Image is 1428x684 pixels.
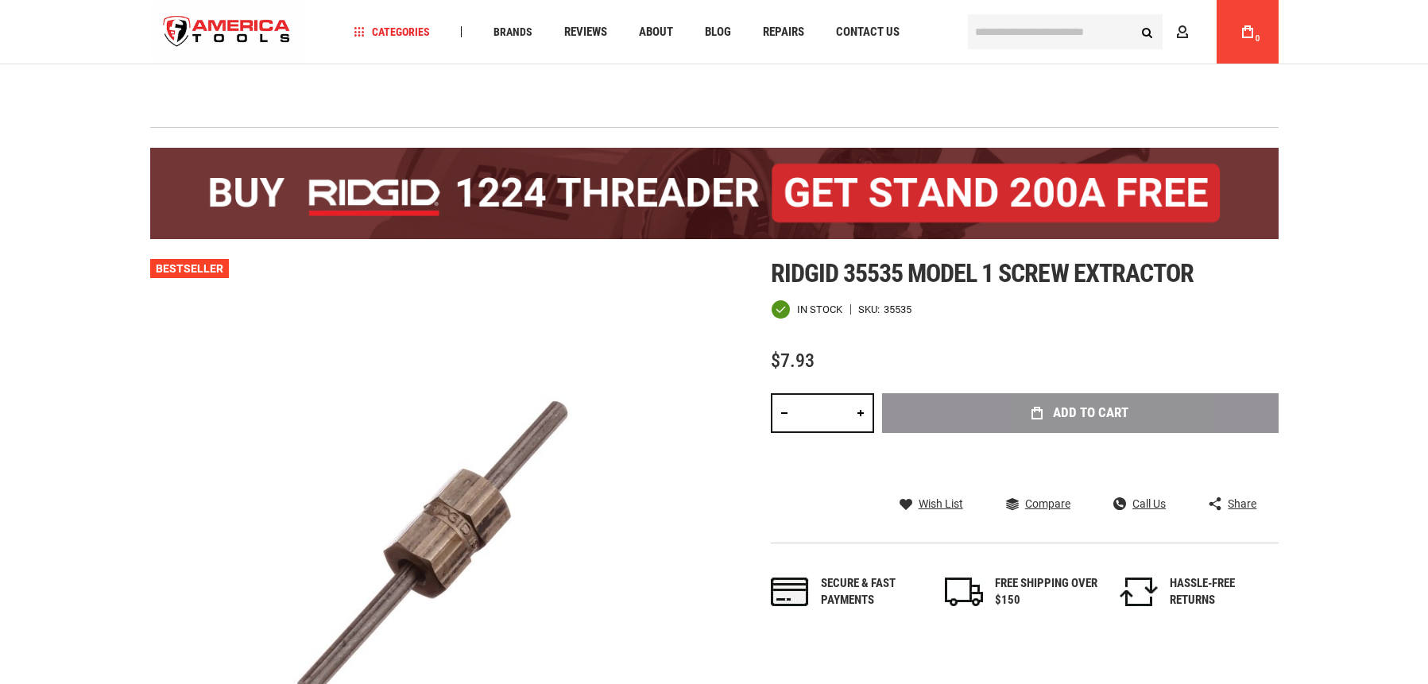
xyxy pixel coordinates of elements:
span: Wish List [919,498,963,509]
a: Call Us [1113,497,1166,511]
div: HASSLE-FREE RETURNS [1170,575,1273,609]
img: shipping [945,578,983,606]
span: 0 [1256,34,1260,43]
span: Reviews [564,26,607,38]
span: Contact Us [836,26,900,38]
button: Search [1132,17,1163,47]
span: Repairs [763,26,804,38]
img: America Tools [150,2,304,62]
img: BOGO: Buy the RIDGID® 1224 Threader (26092), get the 92467 200A Stand FREE! [150,148,1279,239]
a: Contact Us [829,21,907,43]
span: Categories [354,26,430,37]
a: Brands [486,21,540,43]
div: FREE SHIPPING OVER $150 [995,575,1098,609]
div: 35535 [884,304,911,315]
span: $7.93 [771,350,815,372]
a: Wish List [900,497,963,511]
span: Blog [705,26,731,38]
a: Blog [698,21,738,43]
strong: SKU [858,304,884,315]
div: Secure & fast payments [821,575,924,609]
a: Repairs [756,21,811,43]
span: In stock [797,304,842,315]
div: Availability [771,299,842,319]
a: About [632,21,680,43]
a: Reviews [557,21,614,43]
img: payments [771,578,809,606]
a: store logo [150,2,304,62]
span: About [639,26,673,38]
span: Call Us [1132,498,1166,509]
span: Compare [1025,498,1070,509]
a: Categories [346,21,437,43]
img: returns [1120,578,1158,606]
span: Ridgid 35535 model 1 screw extractor [771,258,1194,288]
span: Share [1228,498,1256,509]
a: Compare [1006,497,1070,511]
span: Brands [493,26,532,37]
